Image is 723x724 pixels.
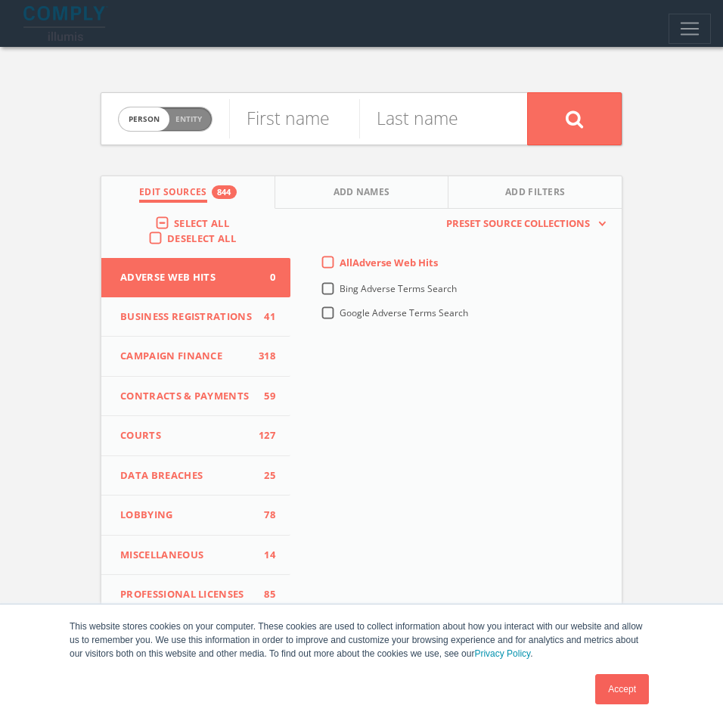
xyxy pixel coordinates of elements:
[139,185,207,203] span: Edit Sources
[340,256,438,269] span: All Adverse Web Hits
[101,575,290,615] button: Professional Licenses85
[120,428,253,443] span: Courts
[448,176,622,209] button: Add Filters
[119,107,169,131] span: person
[101,377,290,417] button: Contracts & Payments59
[340,282,457,295] span: Bing Adverse Terms Search
[23,6,108,41] img: illumis
[167,231,236,245] span: Deselect All
[253,349,275,364] span: 318
[253,428,275,443] span: 127
[174,216,229,230] span: Select All
[275,176,449,209] button: Add Names
[474,648,530,659] a: Privacy Policy
[70,620,653,660] p: This website stores cookies on your computer. These cookies are used to collect information about...
[101,176,275,209] button: Edit Sources844
[669,14,711,44] button: Toggle navigation
[439,216,607,231] button: Preset Source Collections
[101,337,290,377] button: Campaign Finance318
[253,389,275,404] span: 59
[253,468,275,483] span: 25
[253,309,275,325] span: 41
[212,185,237,199] div: 844
[120,389,253,404] span: Contracts & Payments
[253,587,275,602] span: 85
[101,297,290,337] button: Business Registrations41
[253,270,275,285] span: 0
[101,456,290,496] button: Data Breaches25
[101,536,290,576] button: Miscellaneous14
[340,306,468,319] span: Google Adverse Terms Search
[101,258,290,297] button: Adverse Web Hits0
[175,113,202,125] span: Entity
[120,587,253,602] span: Professional Licenses
[439,216,597,231] span: Preset Source Collections
[120,309,253,325] span: Business Registrations
[253,508,275,523] span: 78
[101,496,290,536] button: Lobbying78
[120,468,253,483] span: Data Breaches
[120,270,253,285] span: Adverse Web Hits
[101,416,290,456] button: Courts127
[595,674,649,704] a: Accept
[120,548,253,563] span: Miscellaneous
[120,349,253,364] span: Campaign Finance
[334,185,390,203] span: Add Names
[505,185,566,203] span: Add Filters
[253,548,275,563] span: 14
[120,508,253,523] span: Lobbying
